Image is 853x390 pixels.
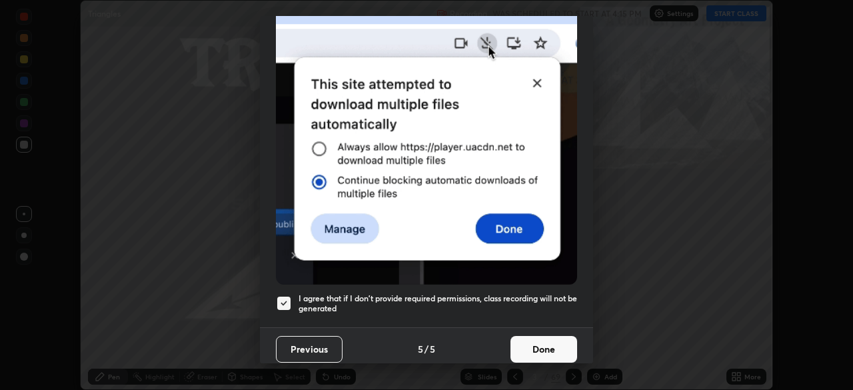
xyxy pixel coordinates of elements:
button: Previous [276,336,343,363]
h4: 5 [418,342,423,356]
h4: / [425,342,428,356]
h4: 5 [430,342,435,356]
h5: I agree that if I don't provide required permissions, class recording will not be generated [299,293,577,314]
button: Done [510,336,577,363]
